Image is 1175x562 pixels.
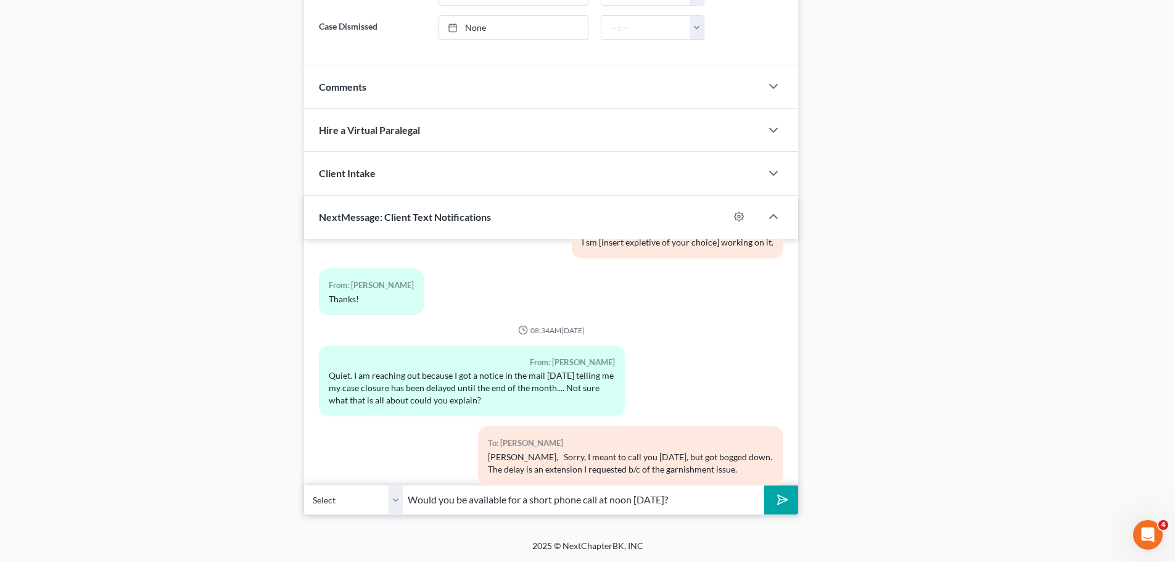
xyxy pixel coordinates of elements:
iframe: Intercom live chat [1133,520,1163,550]
label: Case Dismissed [313,15,432,40]
span: Hire a Virtual Paralegal [319,124,420,136]
div: From: [PERSON_NAME] [329,355,614,370]
div: [PERSON_NAME], Sorry, I meant to call you [DATE], but got bogged down. The delay is an extension ... [488,451,773,476]
span: 4 [1158,520,1168,530]
span: NextMessage: Client Text Notifications [319,211,491,223]
div: From: [PERSON_NAME] [329,278,414,292]
div: 08:34AM[DATE] [319,325,783,336]
a: None [439,16,588,39]
div: To: [PERSON_NAME] [488,436,773,450]
div: Quiet. I am reaching out because I got a notice in the mail [DATE] telling me my case closure has... [329,370,614,407]
span: Client Intake [319,167,376,179]
div: 2025 © NextChapterBK, INC [236,540,939,562]
input: -- : -- [601,16,690,39]
span: Comments [319,81,366,93]
input: Say something... [403,485,764,515]
div: I sm [insert expletive of your choice] working on it. [582,236,773,249]
div: Thanks! [329,293,414,305]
